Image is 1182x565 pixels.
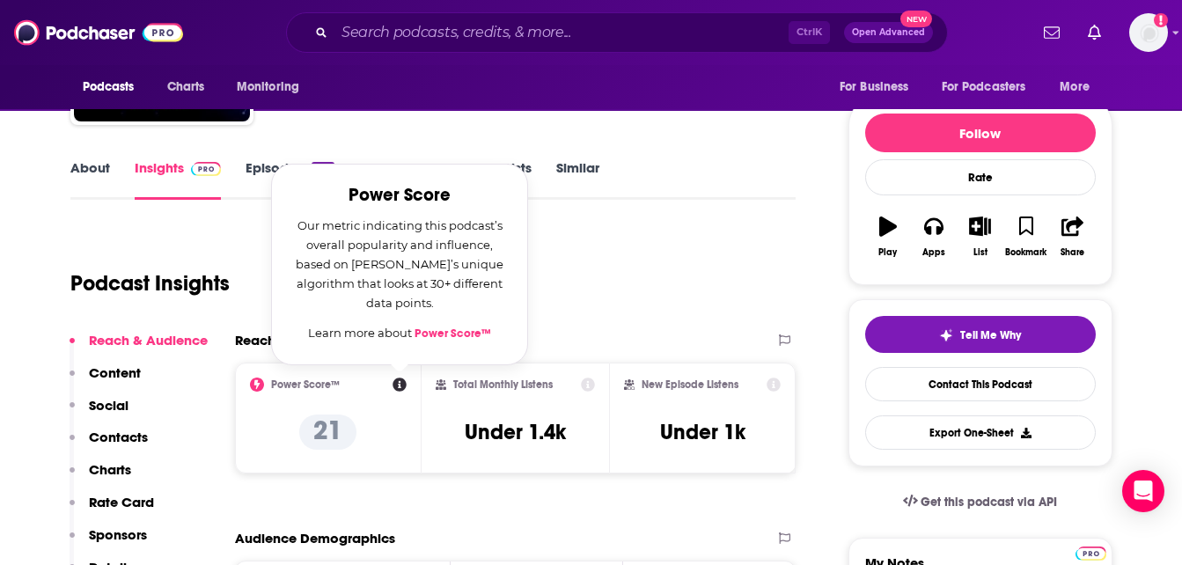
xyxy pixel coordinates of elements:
[89,364,141,381] p: Content
[878,247,897,258] div: Play
[1037,18,1067,48] a: Show notifications dropdown
[453,378,553,391] h2: Total Monthly Listens
[900,11,932,27] span: New
[89,397,128,414] p: Social
[922,247,945,258] div: Apps
[293,216,506,312] p: Our metric indicating this podcast’s overall popularity and influence, based on [PERSON_NAME]’s u...
[844,22,933,43] button: Open AdvancedNew
[852,28,925,37] span: Open Advanced
[70,70,158,104] button: open menu
[14,16,183,49] img: Podchaser - Follow, Share and Rate Podcasts
[135,159,222,200] a: InsightsPodchaser Pro
[865,367,1096,401] a: Contact This Podcast
[70,332,208,364] button: Reach & Audience
[1061,247,1084,258] div: Share
[865,114,1096,152] button: Follow
[246,159,334,200] a: Episodes220
[556,159,599,200] a: Similar
[1003,205,1049,268] button: Bookmark
[235,332,275,349] h2: Reach
[167,75,205,99] span: Charts
[415,327,491,341] a: Power Score™
[435,159,481,200] a: Credits
[1129,13,1168,52] img: User Profile
[70,270,230,297] h1: Podcast Insights
[939,328,953,342] img: tell me why sparkle
[1076,544,1106,561] a: Pro website
[865,415,1096,450] button: Export One-Sheet
[1081,18,1108,48] a: Show notifications dropdown
[865,159,1096,195] div: Rate
[312,162,334,174] div: 220
[70,159,110,200] a: About
[237,75,299,99] span: Monitoring
[942,75,1026,99] span: For Podcasters
[1076,547,1106,561] img: Podchaser Pro
[156,70,216,104] a: Charts
[89,332,208,349] p: Reach & Audience
[224,70,322,104] button: open menu
[89,429,148,445] p: Contacts
[789,21,830,44] span: Ctrl K
[89,526,147,543] p: Sponsors
[1129,13,1168,52] span: Logged in as BerkMarc
[89,494,154,510] p: Rate Card
[271,378,340,391] h2: Power Score™
[505,159,532,200] a: Lists
[957,205,1002,268] button: List
[70,397,128,429] button: Social
[930,70,1052,104] button: open menu
[191,162,222,176] img: Podchaser Pro
[83,75,135,99] span: Podcasts
[660,419,745,445] h3: Under 1k
[1154,13,1168,27] svg: Add a profile image
[889,481,1072,524] a: Get this podcast via API
[921,495,1057,510] span: Get this podcast via API
[865,205,911,268] button: Play
[865,316,1096,353] button: tell me why sparkleTell Me Why
[1129,13,1168,52] button: Show profile menu
[293,323,506,343] p: Learn more about
[70,429,148,461] button: Contacts
[960,328,1021,342] span: Tell Me Why
[911,205,957,268] button: Apps
[1047,70,1112,104] button: open menu
[840,75,909,99] span: For Business
[1005,247,1046,258] div: Bookmark
[1060,75,1090,99] span: More
[973,247,987,258] div: List
[642,378,738,391] h2: New Episode Listens
[70,526,147,559] button: Sponsors
[89,461,131,478] p: Charts
[286,12,948,53] div: Search podcasts, credits, & more...
[299,415,356,450] p: 21
[70,364,141,397] button: Content
[1049,205,1095,268] button: Share
[70,461,131,494] button: Charts
[1122,470,1164,512] div: Open Intercom Messenger
[334,18,789,47] input: Search podcasts, credits, & more...
[827,70,931,104] button: open menu
[359,159,410,200] a: Reviews
[293,186,506,205] h2: Power Score
[235,530,395,547] h2: Audience Demographics
[465,419,566,445] h3: Under 1.4k
[70,494,154,526] button: Rate Card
